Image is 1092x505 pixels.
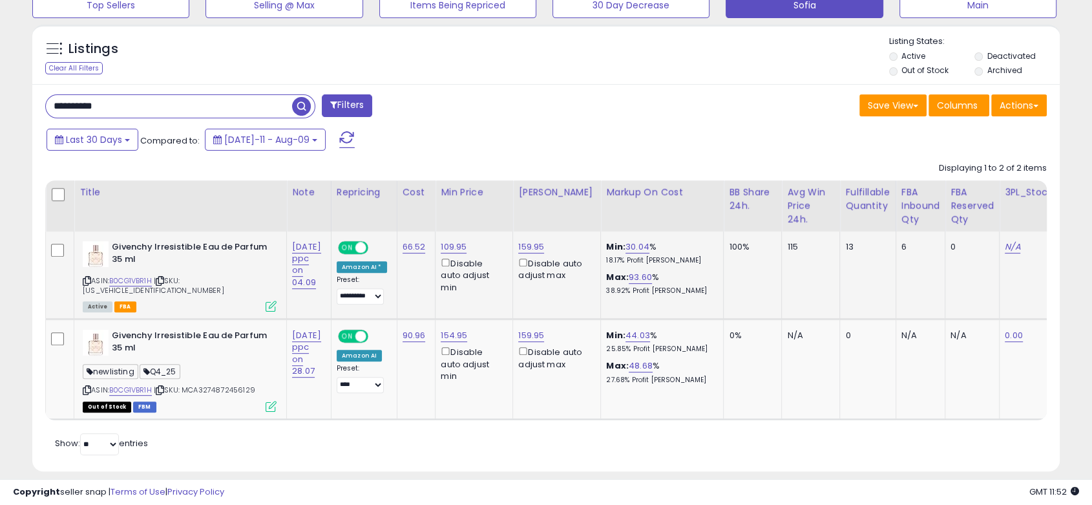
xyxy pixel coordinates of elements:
a: 93.60 [629,271,652,284]
p: 38.92% Profit [PERSON_NAME] [606,286,713,295]
b: Givenchy Irresistible Eau de Parfum 35 ml [112,241,269,268]
div: 0 [845,330,885,341]
span: FBA [114,301,136,312]
div: 3PL_Stock [1005,186,1055,199]
strong: Copyright [13,486,60,498]
div: seller snap | | [13,486,224,499]
b: Max: [606,360,629,372]
span: FBM [133,402,156,413]
p: 25.85% Profit [PERSON_NAME] [606,345,713,354]
span: 2025-09-9 11:52 GMT [1029,486,1079,498]
h5: Listings [68,40,118,58]
button: Save View [859,94,927,116]
th: The percentage added to the cost of goods (COGS) that forms the calculator for Min & Max prices. [601,180,724,231]
a: Privacy Policy [167,486,224,498]
button: Last 30 Days [47,129,138,151]
span: All listings currently available for purchase on Amazon [83,301,112,312]
span: Show: entries [55,437,148,449]
span: Q4_25 [140,364,180,379]
p: 18.17% Profit [PERSON_NAME] [606,256,713,265]
a: 159.95 [518,241,544,253]
img: 31peBS+kvYL._SL40_.jpg [83,330,109,356]
img: 31peBS+kvYL._SL40_.jpg [83,241,109,267]
div: ASIN: [83,241,277,310]
span: ON [339,242,355,253]
div: N/A [901,330,936,341]
a: 154.95 [441,329,467,342]
a: [DATE] ppc on 04.09 [292,241,321,289]
div: Fulfillable Quantity [845,186,890,213]
button: Columns [929,94,989,116]
a: B0CG1VBR1H [109,275,152,286]
label: Active [901,50,925,61]
b: Min: [606,241,625,253]
b: Givenchy Irresistible Eau de Parfum 35 ml [112,330,269,357]
div: N/A [787,330,830,341]
div: Min Price [441,186,507,199]
div: Amazon AI [337,350,382,361]
span: newlisting [83,364,138,379]
span: OFF [366,242,387,253]
div: Amazon AI * [337,261,387,273]
a: 0.00 [1005,329,1023,342]
span: Last 30 Days [66,133,122,146]
a: 159.95 [518,329,544,342]
div: 0% [729,330,772,341]
div: N/A [950,330,989,341]
a: 30.04 [625,241,649,253]
button: Filters [322,94,372,117]
label: Archived [987,65,1022,76]
span: | SKU: [US_VEHICLE_IDENTIFICATION_NUMBER] [83,275,224,295]
div: Cost [403,186,430,199]
div: [PERSON_NAME] [518,186,595,199]
div: Preset: [337,364,387,393]
p: 27.68% Profit [PERSON_NAME] [606,376,713,385]
div: Clear All Filters [45,62,103,74]
span: | SKU: MCA3274872456129 [154,385,255,395]
div: Displaying 1 to 2 of 2 items [939,162,1047,175]
div: 13 [845,241,885,253]
div: FBA Reserved Qty [950,186,994,226]
button: [DATE]-11 - Aug-09 [205,129,326,151]
div: % [606,330,713,354]
div: Markup on Cost [606,186,718,199]
div: 100% [729,241,772,253]
div: 6 [901,241,936,253]
span: [DATE]-11 - Aug-09 [224,133,310,146]
div: Preset: [337,275,387,305]
div: % [606,272,713,295]
a: 48.68 [629,360,653,372]
div: FBA inbound Qty [901,186,940,226]
div: 0 [950,241,989,253]
div: Disable auto adjust max [518,345,591,370]
div: Disable auto adjust min [441,345,503,382]
div: Disable auto adjust min [441,256,503,294]
label: Deactivated [987,50,1036,61]
div: Note [292,186,326,199]
span: ON [339,331,355,342]
div: 115 [787,241,830,253]
a: Terms of Use [110,486,165,498]
a: N/A [1005,241,1020,253]
a: 44.03 [625,329,650,342]
label: Out of Stock [901,65,949,76]
a: [DATE] ppc on 28.07 [292,329,321,378]
div: Title [79,186,281,199]
div: ASIN: [83,330,277,411]
span: Compared to: [140,134,200,147]
span: OFF [366,331,387,342]
b: Min: [606,329,625,341]
div: % [606,360,713,384]
a: 90.96 [403,329,426,342]
div: Avg Win Price 24h. [787,186,834,226]
button: Actions [991,94,1047,116]
p: Listing States: [889,36,1060,48]
b: Max: [606,271,629,283]
span: Columns [937,99,978,112]
a: B0CG1VBR1H [109,385,152,396]
div: BB Share 24h. [729,186,776,213]
a: 109.95 [441,241,467,253]
div: Repricing [337,186,392,199]
div: Disable auto adjust max [518,256,591,281]
a: 66.52 [403,241,426,253]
